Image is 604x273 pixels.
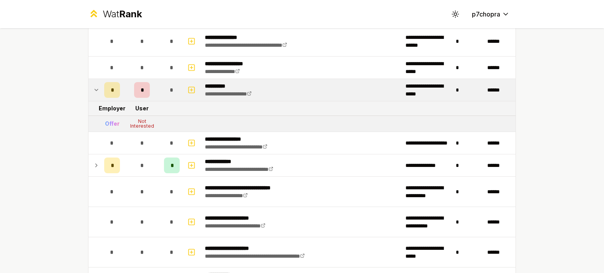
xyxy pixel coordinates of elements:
div: Offer [105,120,120,128]
div: Wat [103,8,142,20]
a: WatRank [88,8,142,20]
span: p7chopra [472,9,500,19]
span: Rank [119,8,142,20]
div: Not Interested [126,119,158,128]
td: User [123,101,161,115]
button: p7chopra [466,7,516,21]
td: Employer [101,101,123,115]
